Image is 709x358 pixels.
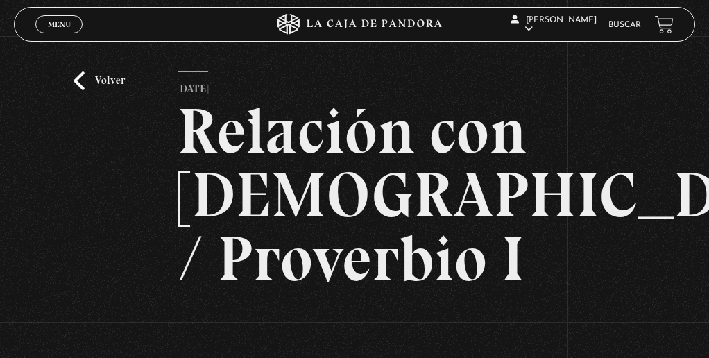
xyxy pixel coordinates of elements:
span: [PERSON_NAME] [511,16,597,33]
span: Menu [48,20,71,28]
h2: Relación con [DEMOGRAPHIC_DATA] / Proverbio I [178,99,531,291]
a: Volver [74,71,125,90]
a: Buscar [608,21,641,29]
a: View your shopping cart [655,15,674,34]
span: Cerrar [43,32,76,42]
p: [DATE] [178,71,208,99]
